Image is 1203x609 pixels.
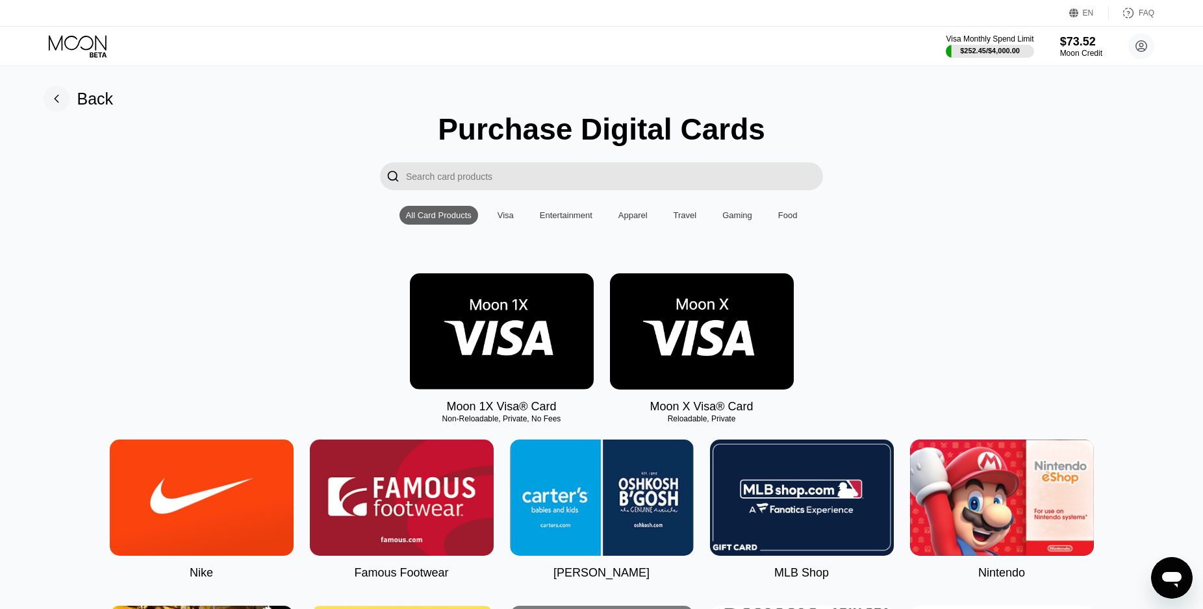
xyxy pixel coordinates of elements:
[354,566,448,580] div: Famous Footwear
[446,400,556,414] div: Moon 1X Visa® Card
[960,47,1020,55] div: $252.45 / $4,000.00
[386,169,399,184] div: 
[1109,6,1154,19] div: FAQ
[399,206,478,225] div: All Card Products
[406,210,472,220] div: All Card Products
[553,566,650,580] div: [PERSON_NAME]
[618,210,648,220] div: Apparel
[1083,8,1094,18] div: EN
[498,210,514,220] div: Visa
[674,210,697,220] div: Travel
[1069,6,1109,19] div: EN
[77,90,114,108] div: Back
[946,34,1033,43] div: Visa Monthly Spend Limit
[406,162,823,190] input: Search card products
[774,566,829,580] div: MLB Shop
[1060,49,1102,58] div: Moon Credit
[722,210,752,220] div: Gaming
[772,206,804,225] div: Food
[778,210,798,220] div: Food
[650,400,753,414] div: Moon X Visa® Card
[1139,8,1154,18] div: FAQ
[610,414,794,423] div: Reloadable, Private
[1151,557,1193,599] iframe: Button to launch messaging window
[946,34,1033,58] div: Visa Monthly Spend Limit$252.45/$4,000.00
[540,210,592,220] div: Entertainment
[491,206,520,225] div: Visa
[44,86,114,112] div: Back
[1060,35,1102,49] div: $73.52
[533,206,599,225] div: Entertainment
[1060,35,1102,58] div: $73.52Moon Credit
[380,162,406,190] div: 
[438,112,765,147] div: Purchase Digital Cards
[410,414,594,423] div: Non-Reloadable, Private, No Fees
[716,206,759,225] div: Gaming
[190,566,213,580] div: Nike
[978,566,1025,580] div: Nintendo
[667,206,703,225] div: Travel
[612,206,654,225] div: Apparel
